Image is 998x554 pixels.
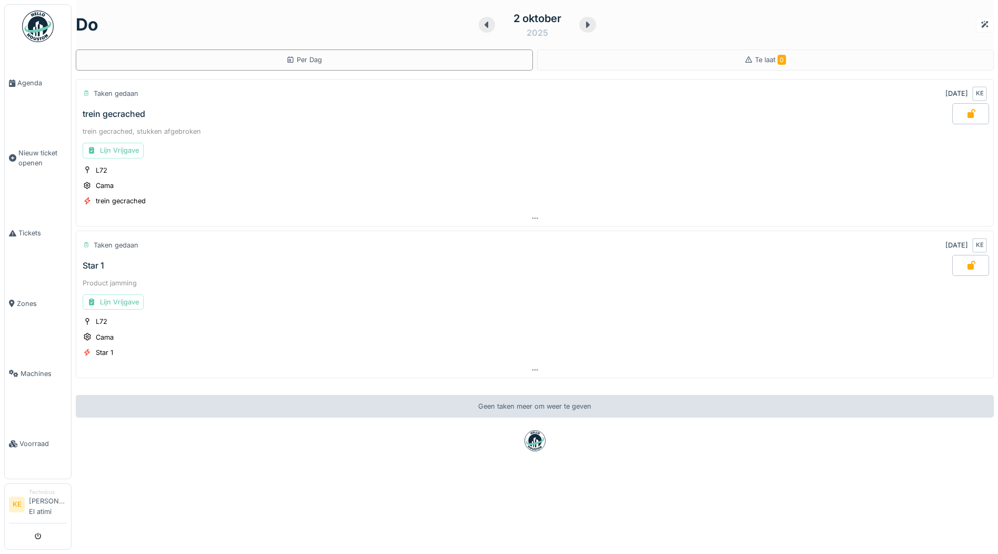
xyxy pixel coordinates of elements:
a: Machines [5,339,71,409]
div: Star 1 [83,261,104,271]
a: Voorraad [5,409,71,479]
span: Agenda [17,78,67,88]
div: Cama [96,332,114,342]
a: Nieuw ticket openen [5,118,71,198]
div: trein gecrached, stukken afgebroken [83,126,987,136]
div: Lijn Vrijgave [83,143,144,158]
li: [PERSON_NAME] El atimi [29,488,67,521]
div: KE [972,86,987,101]
div: [DATE] [945,88,968,98]
li: KE [9,497,25,512]
span: Machines [21,369,67,379]
span: Nieuw ticket openen [18,148,67,168]
div: 2 oktober [513,11,561,26]
a: KE Technicus[PERSON_NAME] El atimi [9,488,67,523]
span: Voorraad [19,439,67,449]
div: Taken gedaan [94,88,138,98]
span: Tickets [18,228,67,238]
div: Per Dag [286,55,322,65]
div: 2025 [527,26,548,39]
div: trein gecrached [96,196,146,206]
div: KE [972,238,987,253]
div: L72 [96,316,107,327]
div: Product jamming [83,278,987,288]
div: Technicus [29,488,67,496]
div: Lijn Vrijgave [83,294,144,310]
span: Te laat [755,56,786,64]
div: Geen taken meer om weer te geven [76,395,994,418]
span: Zones [17,299,67,309]
h1: do [76,15,98,35]
img: badge-BVDL4wpA.svg [525,430,546,451]
div: Cama [96,181,114,191]
a: Agenda [5,48,71,118]
a: Tickets [5,199,71,269]
div: trein gecrached [83,109,145,119]
span: 0 [778,55,786,65]
div: [DATE] [945,240,968,250]
div: Taken gedaan [94,240,138,250]
img: Badge_color-CXgf-gQk.svg [22,11,54,42]
a: Zones [5,269,71,339]
div: Star 1 [96,348,113,358]
div: L72 [96,165,107,175]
